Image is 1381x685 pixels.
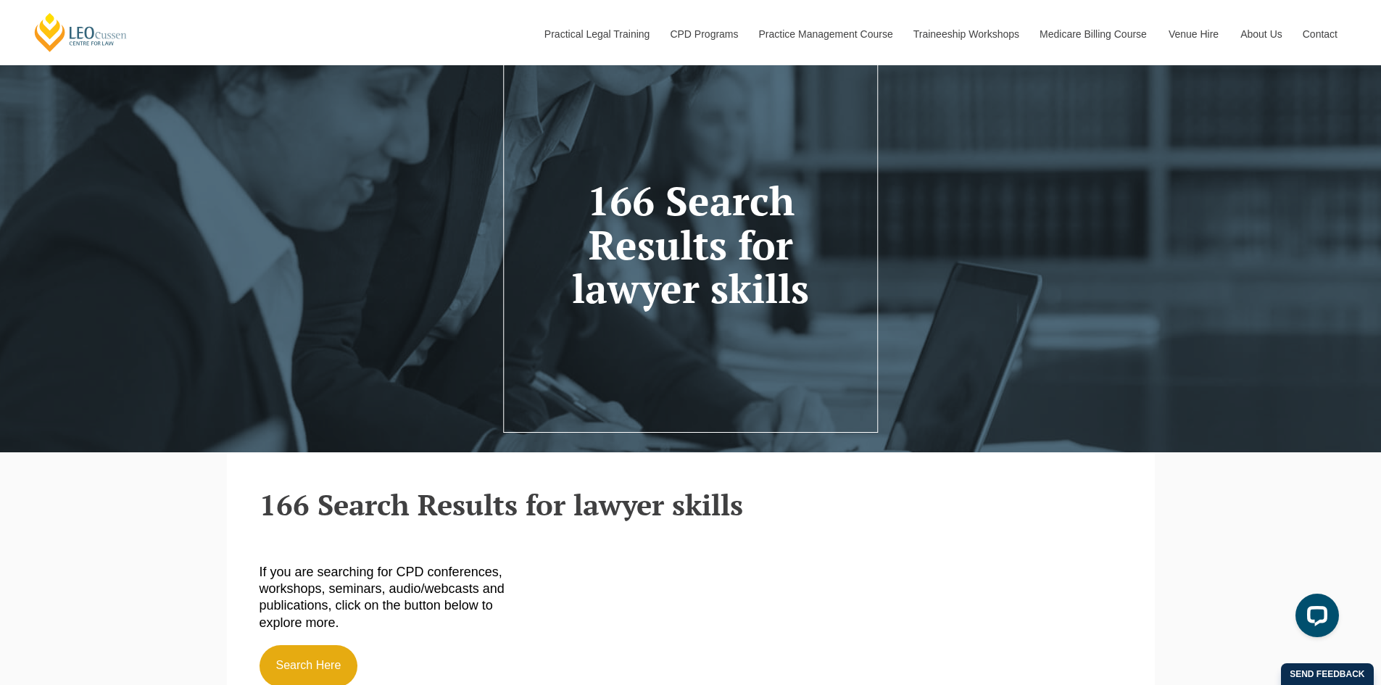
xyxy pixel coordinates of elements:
a: [PERSON_NAME] Centre for Law [33,12,129,53]
a: Practice Management Course [748,3,903,65]
h2: 166 Search Results for lawyer skills [260,489,1122,520]
a: Traineeship Workshops [903,3,1029,65]
a: CPD Programs [659,3,747,65]
a: Practical Legal Training [534,3,660,65]
a: About Us [1229,3,1292,65]
h1: 166 Search Results for lawyer skills [525,179,856,311]
a: Contact [1292,3,1348,65]
iframe: LiveChat chat widget [1284,588,1345,649]
a: Medicare Billing Course [1029,3,1158,65]
a: Venue Hire [1158,3,1229,65]
p: If you are searching for CPD conferences, workshops, seminars, audio/webcasts and publications, c... [260,564,533,632]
